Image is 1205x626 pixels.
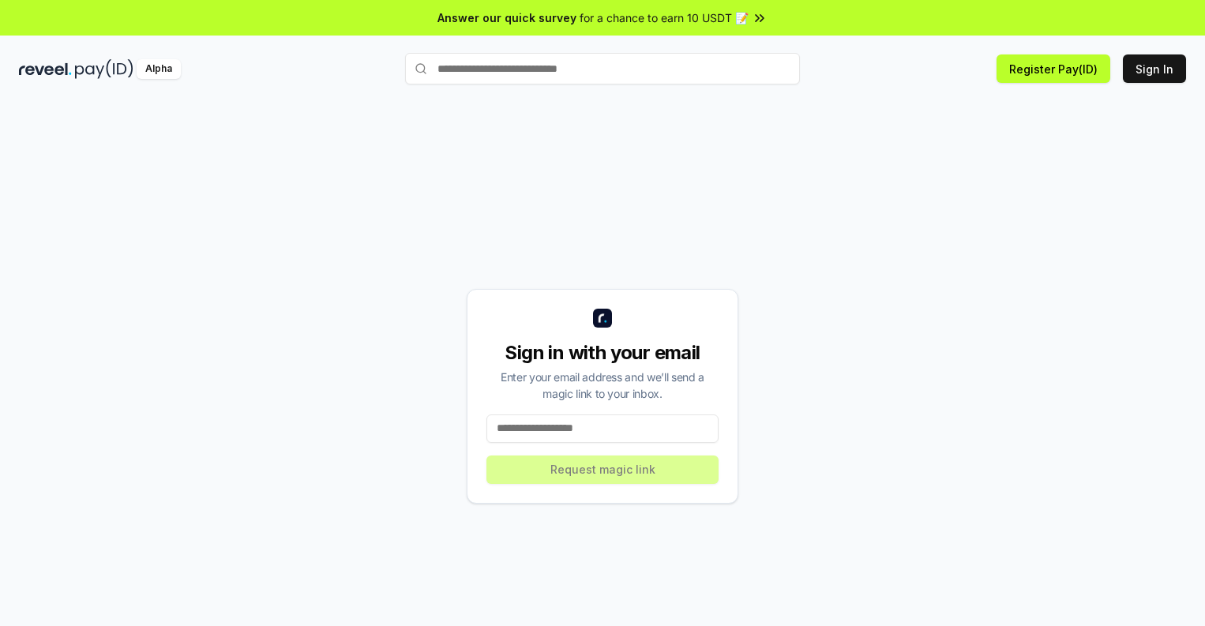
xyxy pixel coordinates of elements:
button: Register Pay(ID) [997,54,1110,83]
div: Alpha [137,59,181,79]
img: logo_small [593,309,612,328]
span: Answer our quick survey [437,9,576,26]
span: for a chance to earn 10 USDT 📝 [580,9,749,26]
button: Sign In [1123,54,1186,83]
img: reveel_dark [19,59,72,79]
div: Sign in with your email [486,340,719,365]
div: Enter your email address and we’ll send a magic link to your inbox. [486,369,719,402]
img: pay_id [75,59,133,79]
